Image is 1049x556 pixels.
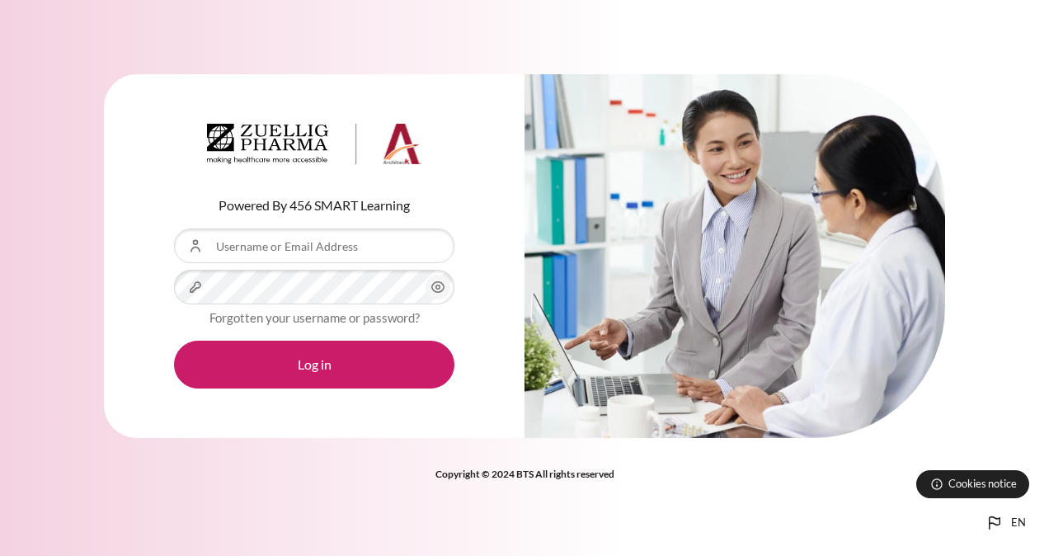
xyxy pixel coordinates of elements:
span: Cookies notice [948,476,1017,492]
img: Architeck [207,124,421,165]
a: Forgotten your username or password? [209,310,420,325]
strong: Copyright © 2024 BTS All rights reserved [435,468,614,480]
button: Languages [978,507,1033,540]
p: Powered By 456 SMART Learning [174,196,454,215]
button: Cookies notice [916,470,1029,498]
a: Architeck [207,124,421,172]
span: en [1011,515,1026,531]
button: Log in [174,341,454,389]
input: Username or Email Address [174,229,454,263]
